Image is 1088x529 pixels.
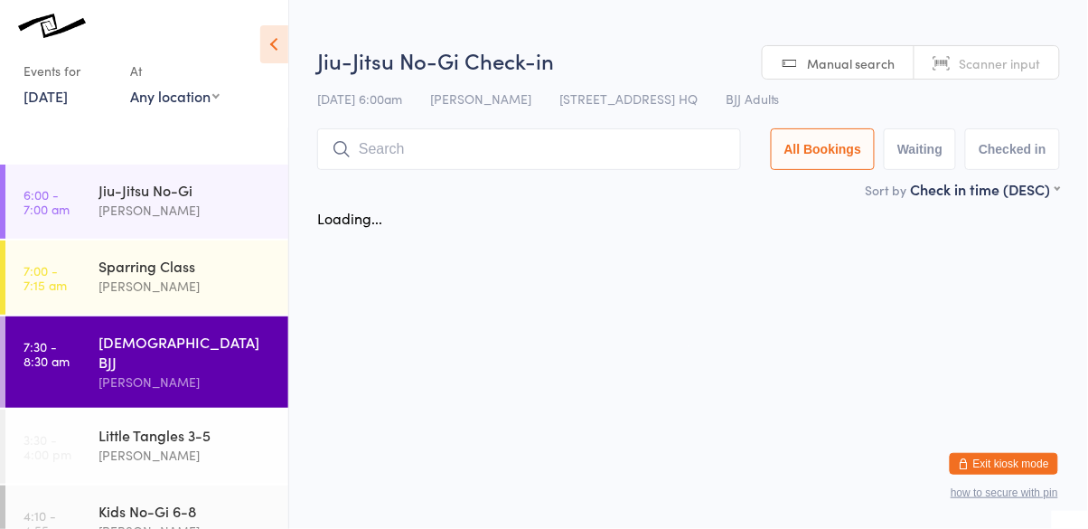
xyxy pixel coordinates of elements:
[130,56,220,86] div: At
[5,241,288,315] a: 7:00 -7:15 amSparring Class[PERSON_NAME]
[960,54,1041,72] span: Scanner input
[317,208,382,228] div: Loading...
[430,90,531,108] span: [PERSON_NAME]
[317,45,1060,75] h2: Jiu-Jitsu No-Gi Check-in
[5,316,288,408] a: 7:30 -8:30 am[DEMOGRAPHIC_DATA] BJJ[PERSON_NAME]
[29,14,1059,30] div: You have now entered Kiosk Mode. Members will be able to check themselves in using the search fie...
[98,425,273,445] div: Little Tangles 3-5
[23,263,67,292] time: 7:00 - 7:15 am
[98,501,273,521] div: Kids No-Gi 6-8
[5,410,288,484] a: 3:30 -4:00 pmLittle Tangles 3-5[PERSON_NAME]
[98,276,273,297] div: [PERSON_NAME]
[5,165,288,239] a: 6:00 -7:00 amJiu-Jitsu No-Gi[PERSON_NAME]
[23,187,70,216] time: 6:00 - 7:00 am
[130,86,220,106] div: Any location
[98,200,273,221] div: [PERSON_NAME]
[98,180,273,200] div: Jiu-Jitsu No-Gi
[23,432,71,461] time: 3:30 - 4:00 pm
[726,90,780,108] span: BJJ Adults
[866,181,907,199] label: Sort by
[911,179,1060,199] div: Check in time (DESC)
[98,256,273,276] div: Sparring Class
[23,339,70,368] time: 7:30 - 8:30 am
[317,128,741,170] input: Search
[884,128,956,170] button: Waiting
[23,86,68,106] a: [DATE]
[98,372,273,392] div: [PERSON_NAME]
[98,332,273,372] div: [DEMOGRAPHIC_DATA] BJJ
[559,90,698,108] span: [STREET_ADDRESS] HQ
[771,128,876,170] button: All Bookings
[98,445,273,466] div: [PERSON_NAME]
[808,54,896,72] span: Manual search
[965,128,1060,170] button: Checked in
[950,453,1058,475] button: Exit kiosk mode
[317,90,402,108] span: [DATE] 6:00am
[951,486,1058,499] button: how to secure with pin
[23,56,112,86] div: Events for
